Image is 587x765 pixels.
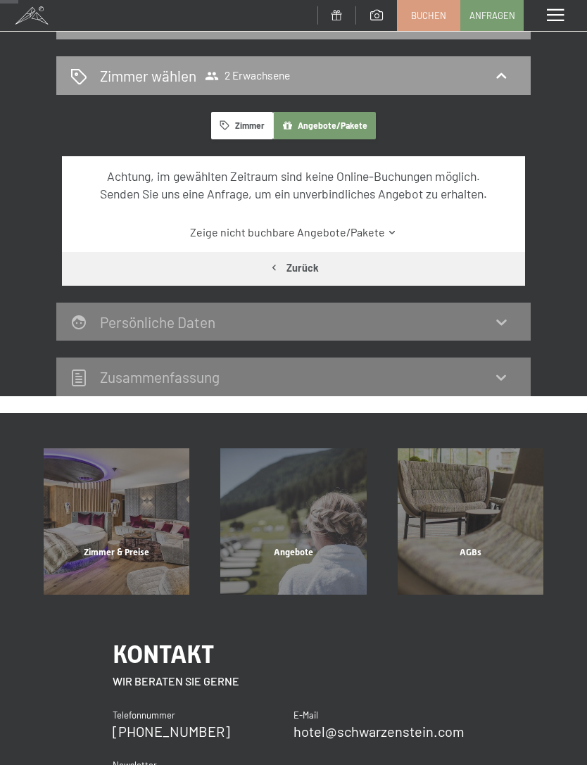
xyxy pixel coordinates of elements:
[76,225,512,240] a: Zeige nicht buchbare Angebote/Pakete
[293,723,465,740] a: hotel@schwarzenstein.com
[293,709,318,721] span: E-Mail
[113,709,175,721] span: Telefonnummer
[398,1,460,30] a: Buchen
[100,313,215,331] h2: Persönliche Daten
[469,9,515,22] span: Anfragen
[113,674,239,688] span: Wir beraten Sie gerne
[28,448,205,594] a: Buchung Zimmer & Preise
[461,1,523,30] a: Anfragen
[211,112,273,139] button: Zimmer
[273,112,376,139] button: Angebote/Pakete
[100,65,196,86] h2: Zimmer wählen
[460,547,481,557] span: AGBs
[382,448,559,594] a: Buchung AGBs
[205,448,381,594] a: Buchung Angebote
[411,9,446,22] span: Buchen
[113,723,230,740] a: [PHONE_NUMBER]
[100,368,220,386] h2: Zusammen­fassung
[113,640,214,669] span: Kontakt
[84,547,149,557] span: Zimmer & Preise
[274,547,313,557] span: Angebote
[62,252,525,284] button: Zurück
[205,69,290,83] span: 2 Erwachsene
[76,167,512,202] div: Achtung, im gewählten Zeitraum sind keine Online-Buchungen möglich. Senden Sie uns eine Anfrage, ...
